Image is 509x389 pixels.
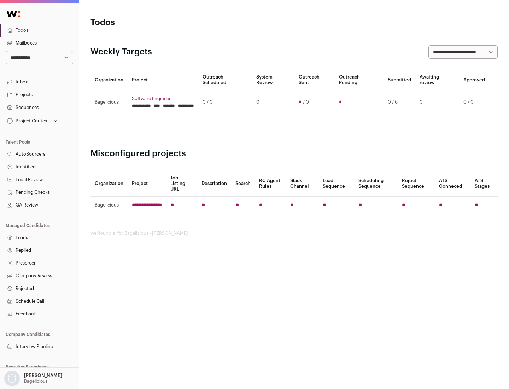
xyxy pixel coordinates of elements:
button: Open dropdown [3,371,64,386]
th: Organization [90,70,128,90]
a: Software Engineer [132,96,194,101]
th: Outreach Sent [294,70,335,90]
th: System Review [252,70,294,90]
td: Bagelicious [90,90,128,115]
td: 0 [252,90,294,115]
th: Job Listing URL [166,171,197,197]
th: Slack Channel [286,171,318,197]
p: Bagelicious [24,378,47,384]
td: 0 / 6 [384,90,415,115]
th: Reject Sequence [398,171,435,197]
th: Search [231,171,255,197]
p: [PERSON_NAME] [24,373,62,378]
h2: Misconfigured projects [90,148,498,159]
th: RC Agent Rules [255,171,286,197]
th: Submitted [384,70,415,90]
td: 0 / 0 [198,90,252,115]
th: Organization [90,171,128,197]
div: Project Context [6,118,49,124]
th: Scheduling Sequence [354,171,398,197]
th: Outreach Scheduled [198,70,252,90]
th: ATS Stages [470,171,498,197]
th: Approved [459,70,489,90]
th: ATS Conneced [435,171,470,197]
th: Project [128,70,198,90]
h2: Weekly Targets [90,46,152,58]
span: / 0 [303,99,309,105]
button: Open dropdown [6,116,59,126]
td: 0 / 0 [459,90,489,115]
th: Lead Sequence [318,171,354,197]
h1: Todos [90,17,226,28]
img: Wellfound [3,7,24,21]
td: 0 [415,90,459,115]
th: Awaiting review [415,70,459,90]
img: nopic.png [4,371,20,386]
td: Bagelicious [90,197,128,214]
footer: wellfound:ai for Bagelicious - [PERSON_NAME] [90,231,498,236]
th: Outreach Pending [335,70,383,90]
th: Project [128,171,166,197]
th: Description [197,171,231,197]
